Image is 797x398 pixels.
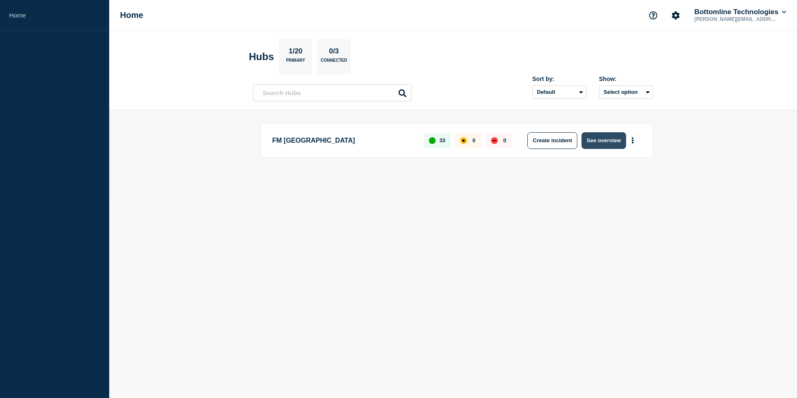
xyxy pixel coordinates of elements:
[644,7,662,24] button: Support
[693,8,788,16] button: Bottomline Technologies
[460,137,467,144] div: affected
[321,58,347,67] p: Connected
[439,137,445,144] p: 33
[272,132,414,149] p: FM [GEOGRAPHIC_DATA]
[429,137,436,144] div: up
[667,7,684,24] button: Account settings
[532,76,586,82] div: Sort by:
[532,86,586,99] select: Sort by
[503,137,506,144] p: 0
[472,137,475,144] p: 0
[693,16,779,22] p: [PERSON_NAME][EMAIL_ADDRESS][PERSON_NAME][DOMAIN_NAME]
[599,86,653,99] button: Select option
[627,133,638,148] button: More actions
[527,132,577,149] button: Create incident
[599,76,653,82] div: Show:
[253,84,411,101] input: Search Hubs
[286,47,306,58] p: 1/20
[249,51,274,63] h2: Hubs
[581,132,626,149] button: See overview
[326,47,342,58] p: 0/3
[491,137,498,144] div: down
[120,10,143,20] h1: Home
[286,58,305,67] p: Primary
